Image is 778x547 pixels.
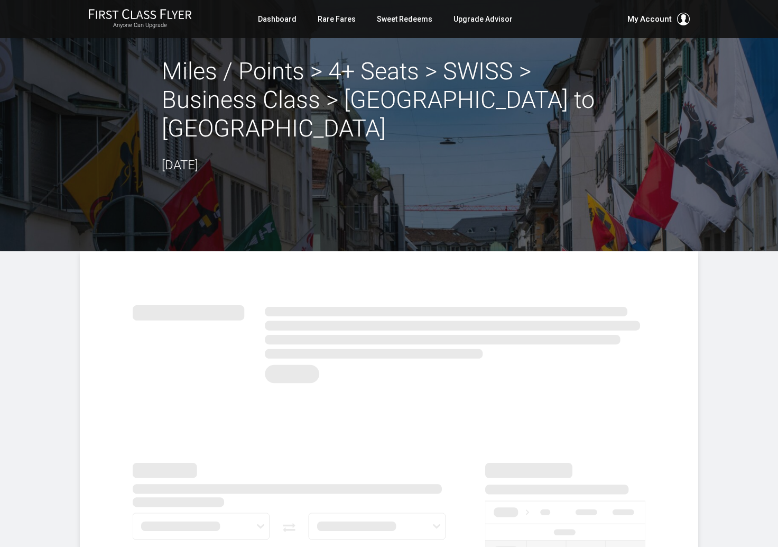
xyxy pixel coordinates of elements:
a: Upgrade Advisor [453,10,513,29]
h2: Miles / Points > 4+ Seats > SWISS > Business Class > [GEOGRAPHIC_DATA] to [GEOGRAPHIC_DATA] [162,57,616,143]
time: [DATE] [162,158,198,172]
img: summary.svg [133,294,645,389]
a: Sweet Redeems [377,10,432,29]
a: Rare Fares [318,10,356,29]
small: Anyone Can Upgrade [88,22,192,29]
a: Dashboard [258,10,297,29]
a: First Class FlyerAnyone Can Upgrade [88,8,192,30]
span: My Account [627,13,672,25]
button: My Account [627,13,690,25]
img: First Class Flyer [88,8,192,20]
